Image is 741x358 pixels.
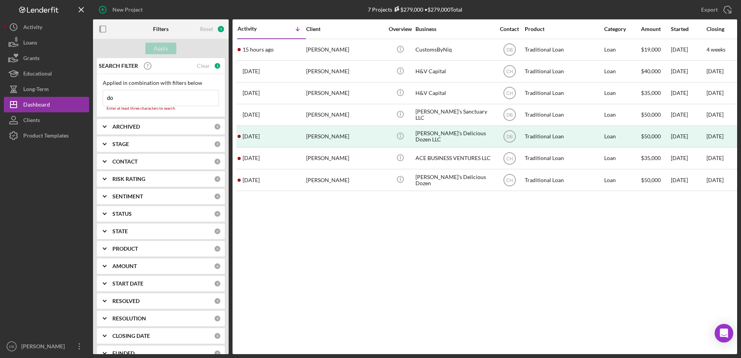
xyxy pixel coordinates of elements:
div: ACE BUSINESS VENTURES LLC [415,148,493,169]
div: Applied in combination with filters below [103,80,219,86]
b: STAGE [112,141,129,147]
text: DB [506,134,513,139]
b: CLOSING DATE [112,333,150,339]
button: Grants [4,50,89,66]
div: Enter at least three characters to search. [103,106,219,111]
div: Apply [154,43,168,54]
div: New Project [112,2,143,17]
text: DB [506,47,513,53]
time: 2024-10-08 17:05 [243,177,260,183]
button: Export [693,2,737,17]
div: Loan [604,61,640,82]
a: Loans [4,35,89,50]
div: 0 [214,228,221,235]
div: [DATE] [671,40,706,60]
div: Traditional Loan [525,40,602,60]
div: Traditional Loan [525,83,602,103]
time: [DATE] [707,155,724,161]
div: Overview [386,26,415,32]
div: Traditional Loan [525,105,602,125]
button: Product Templates [4,128,89,143]
div: $279,000 [392,6,423,13]
div: 0 [214,176,221,182]
div: 0 [214,263,221,270]
div: Contact [495,26,524,32]
div: 0 [214,280,221,287]
div: CustomsByNiq [415,40,493,60]
b: PRODUCT [112,246,138,252]
time: [DATE] [707,177,724,183]
span: $50,000 [641,111,661,118]
span: $35,000 [641,89,661,96]
b: Filters [153,26,169,32]
time: 2024-11-27 14:06 [243,133,260,139]
button: Clients [4,112,89,128]
div: H&V Capital [415,61,493,82]
span: $35,000 [641,155,661,161]
div: [PERSON_NAME] [306,40,384,60]
div: [DATE] [671,105,706,125]
div: Long-Term [23,81,49,99]
button: DB[PERSON_NAME] [4,339,89,354]
div: Loan [604,83,640,103]
div: Loans [23,35,37,52]
div: Started [671,26,706,32]
time: 4 weeks [707,46,725,53]
button: Dashboard [4,97,89,112]
div: 0 [214,332,221,339]
button: Educational [4,66,89,81]
text: CH [506,91,513,96]
button: Activity [4,19,89,35]
time: [DATE] [707,89,724,96]
b: START DATE [112,281,143,287]
button: Apply [145,43,176,54]
div: 1 [217,25,225,33]
time: 2025-04-18 16:02 [243,90,260,96]
div: Activity [23,19,42,37]
div: 0 [214,123,221,130]
div: [PERSON_NAME] [306,170,384,190]
div: [DATE] [707,133,724,139]
div: Loan [604,126,640,147]
div: $50,000 [641,126,670,147]
div: Educational [23,66,52,83]
div: [PERSON_NAME]'s Delicious Dozen [415,170,493,190]
text: CH [506,69,513,74]
text: CH [506,156,513,161]
div: 0 [214,158,221,165]
div: Clear [197,63,210,69]
div: Product Templates [23,128,69,145]
div: Loan [604,40,640,60]
span: $50,000 [641,177,661,183]
text: DB [506,112,513,118]
time: 2025-07-01 14:25 [243,68,260,74]
div: Activity [238,26,272,32]
b: RESOLUTION [112,315,146,322]
div: Clients [23,112,40,130]
div: Loan [604,170,640,190]
text: DB [9,344,14,349]
div: Export [701,2,718,17]
div: Category [604,26,640,32]
b: STATE [112,228,128,234]
time: 2025-02-26 15:32 [243,112,260,118]
a: Long-Term [4,81,89,97]
div: 0 [214,315,221,322]
div: 0 [214,298,221,305]
div: Loan [604,148,640,169]
button: New Project [93,2,150,17]
span: $40,000 [641,68,661,74]
b: CONTACT [112,158,138,165]
div: Product [525,26,602,32]
div: Grants [23,50,40,68]
div: Business [415,26,493,32]
div: Traditional Loan [525,61,602,82]
time: 2024-11-13 15:34 [243,155,260,161]
b: RISK RATING [112,176,145,182]
div: [DATE] [671,61,706,82]
div: Reset [200,26,213,32]
div: Open Intercom Messenger [715,324,733,343]
b: AMOUNT [112,263,137,269]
